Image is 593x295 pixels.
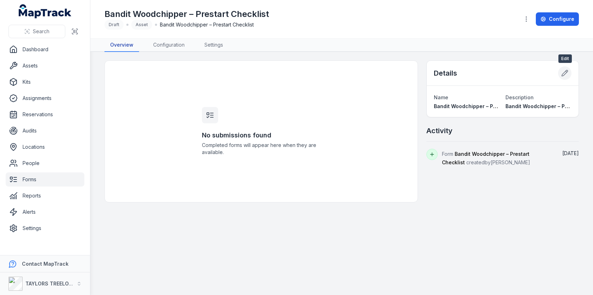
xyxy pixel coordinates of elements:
[8,25,65,38] button: Search
[6,205,84,219] a: Alerts
[6,107,84,122] a: Reservations
[536,12,579,26] a: Configure
[6,221,84,235] a: Settings
[6,140,84,154] a: Locations
[202,142,321,156] span: Completed forms will appear here when they are available.
[6,172,84,187] a: Forms
[426,126,453,136] h2: Activity
[505,94,534,100] span: Description
[202,130,321,140] h3: No submissions found
[442,151,529,165] span: Bandit Woodchipper – Prestart Checklist
[6,59,84,73] a: Assets
[434,103,535,109] span: Bandit Woodchipper – Prestart Checklist
[19,4,72,18] a: MapTrack
[558,54,572,63] span: Edit
[6,189,84,203] a: Reports
[562,150,579,156] span: [DATE]
[434,68,457,78] h2: Details
[33,28,49,35] span: Search
[131,20,152,30] div: Asset
[22,261,68,267] strong: Contact MapTrack
[104,20,124,30] div: Draft
[104,39,139,52] a: Overview
[434,94,448,100] span: Name
[442,151,530,165] span: Form created by [PERSON_NAME]
[6,42,84,57] a: Dashboard
[104,8,269,20] h1: Bandit Woodchipper – Prestart Checklist
[199,39,229,52] a: Settings
[25,281,84,287] strong: TAYLORS TREELOPPING
[6,124,84,138] a: Audits
[6,156,84,170] a: People
[562,150,579,156] time: 28/08/2025, 2:44:53 pm
[160,21,254,28] span: Bandit Woodchipper – Prestart Checklist
[6,75,84,89] a: Kits
[6,91,84,105] a: Assignments
[148,39,190,52] a: Configuration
